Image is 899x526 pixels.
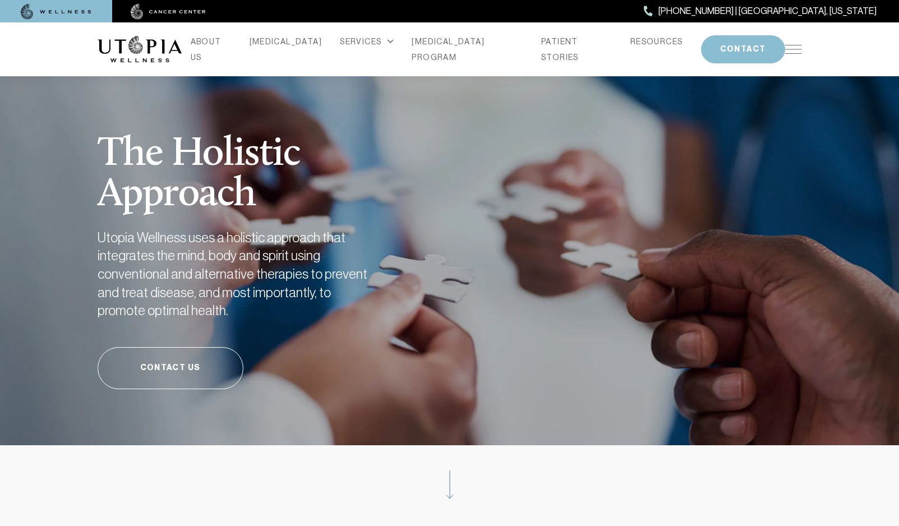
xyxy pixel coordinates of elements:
[658,4,877,19] span: [PHONE_NUMBER] | [GEOGRAPHIC_DATA], [US_STATE]
[98,36,182,63] img: logo
[412,34,523,65] a: [MEDICAL_DATA] PROGRAM
[541,34,612,65] a: PATIENT STORIES
[21,4,91,20] img: wellness
[701,35,785,63] button: CONTACT
[98,107,428,215] h1: The Holistic Approach
[131,4,206,20] img: cancer center
[340,34,394,49] div: SERVICES
[98,229,378,320] h2: Utopia Wellness uses a holistic approach that integrates the mind, body and spirit using conventi...
[630,34,683,49] a: RESOURCES
[785,45,802,54] img: icon-hamburger
[644,4,877,19] a: [PHONE_NUMBER] | [GEOGRAPHIC_DATA], [US_STATE]
[250,34,322,49] a: [MEDICAL_DATA]
[98,347,243,389] a: Contact Us
[191,34,232,65] a: ABOUT US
